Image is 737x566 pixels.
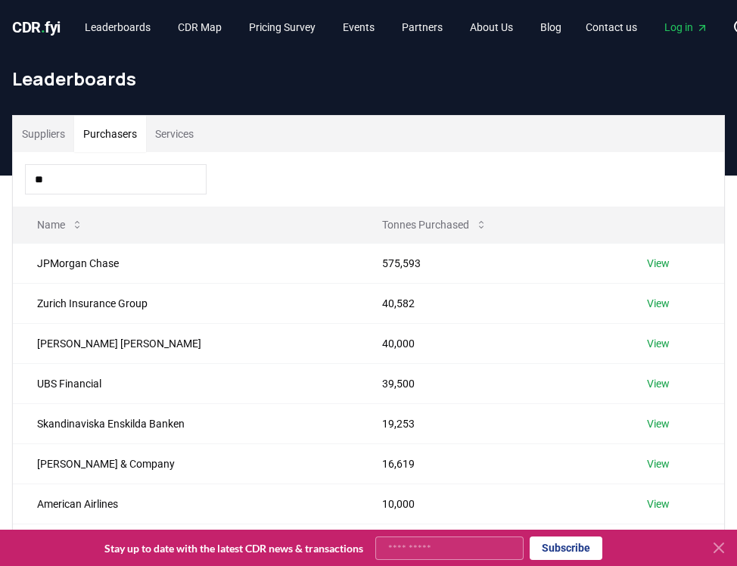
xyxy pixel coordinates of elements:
[12,67,725,91] h1: Leaderboards
[358,363,622,403] td: 39,500
[13,363,358,403] td: UBS Financial
[13,403,358,443] td: Skandinaviska Enskilda Banken
[647,416,670,431] a: View
[237,14,328,41] a: Pricing Survey
[664,20,708,35] span: Log in
[73,14,574,41] nav: Main
[74,116,146,152] button: Purchasers
[13,116,74,152] button: Suppliers
[458,14,525,41] a: About Us
[13,484,358,524] td: American Airlines
[647,456,670,471] a: View
[358,243,622,283] td: 575,593
[25,210,95,240] button: Name
[73,14,163,41] a: Leaderboards
[647,256,670,271] a: View
[358,283,622,323] td: 40,582
[146,116,203,152] button: Services
[13,283,358,323] td: Zurich Insurance Group
[528,14,574,41] a: Blog
[358,403,622,443] td: 19,253
[166,14,234,41] a: CDR Map
[12,17,61,38] a: CDR.fyi
[370,210,499,240] button: Tonnes Purchased
[574,14,649,41] a: Contact us
[13,443,358,484] td: [PERSON_NAME] & Company
[652,14,720,41] a: Log in
[358,323,622,363] td: 40,000
[13,243,358,283] td: JPMorgan Chase
[358,484,622,524] td: 10,000
[647,376,670,391] a: View
[358,443,622,484] td: 16,619
[647,336,670,351] a: View
[13,524,358,564] td: [PERSON_NAME] Initiative (CZI)
[13,323,358,363] td: [PERSON_NAME] [PERSON_NAME]
[390,14,455,41] a: Partners
[331,14,387,41] a: Events
[574,14,720,41] nav: Main
[41,18,45,36] span: .
[647,296,670,311] a: View
[12,18,61,36] span: CDR fyi
[647,496,670,512] a: View
[358,524,622,564] td: 8,457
